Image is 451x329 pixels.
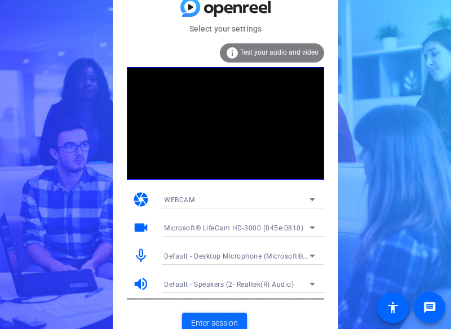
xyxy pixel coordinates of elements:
[132,247,149,264] mat-icon: mic_none
[423,301,436,314] mat-icon: message
[191,317,238,329] span: Enter session
[164,251,408,260] span: Default - Desktop Microphone (Microsoft® LifeCam HD-3000) (045e:0810)
[132,275,149,292] mat-icon: volume_up
[240,48,319,56] span: Test your audio and video
[386,301,400,314] mat-icon: accessibility
[132,191,149,208] mat-icon: camera
[225,46,239,60] mat-icon: info
[164,281,294,288] span: Default - Speakers (2- Realtek(R) Audio)
[113,23,338,35] mat-card-subtitle: Select your settings
[164,224,303,232] span: Microsoft® LifeCam HD-3000 (045e:0810)
[164,196,194,204] span: WEBCAM
[132,219,149,236] mat-icon: videocam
